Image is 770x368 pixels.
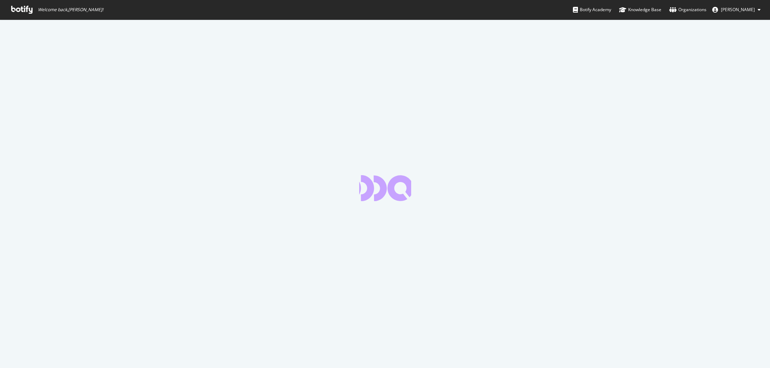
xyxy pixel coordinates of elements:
[573,6,611,13] div: Botify Academy
[706,4,766,15] button: [PERSON_NAME]
[721,6,755,13] span: Dan Sgammato
[38,7,103,13] span: Welcome back, [PERSON_NAME] !
[359,175,411,201] div: animation
[619,6,661,13] div: Knowledge Base
[669,6,706,13] div: Organizations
